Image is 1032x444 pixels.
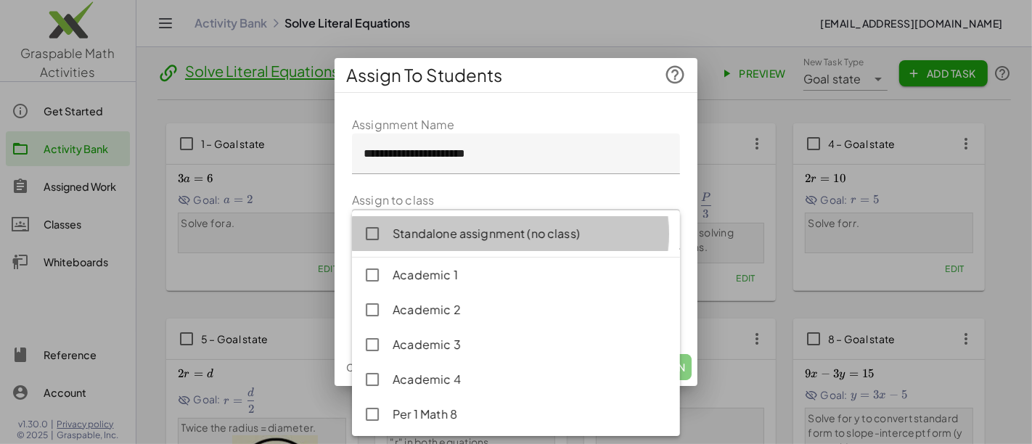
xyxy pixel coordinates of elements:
[393,266,668,284] div: Academic 1
[393,225,668,242] div: Standalone assignment (no class)
[352,192,434,209] label: Assign to class
[340,354,395,380] button: Cancel
[346,64,502,87] span: Assign To Students
[352,116,454,133] label: Assignment Name
[393,406,668,423] div: Per 1 Math 8
[352,210,680,435] div: undefined-list
[393,336,668,353] div: Academic 3
[393,371,668,388] div: Academic 4
[393,301,668,318] div: Academic 2
[346,361,389,374] span: Cancel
